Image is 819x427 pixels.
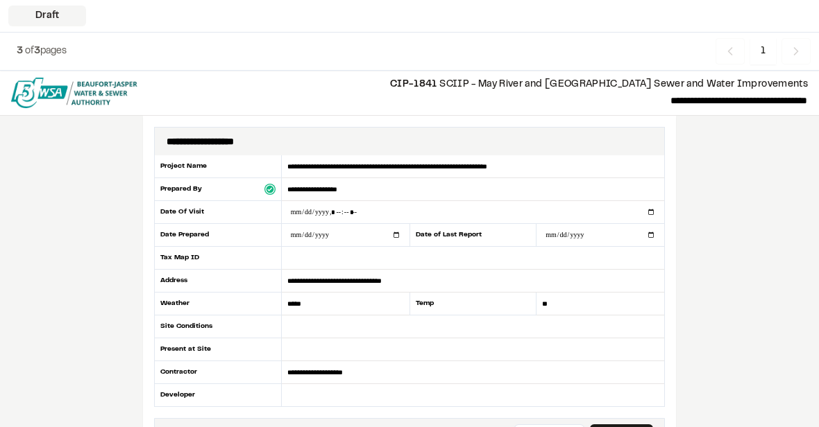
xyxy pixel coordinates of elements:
[716,38,811,64] nav: Navigation
[390,80,437,89] span: CIP-1841
[11,78,137,108] img: file
[409,293,537,315] div: Temp
[154,361,282,384] div: Contractor
[149,77,808,92] p: SCIIP - May River and [GEOGRAPHIC_DATA] Sewer and Water Improvements
[409,224,537,247] div: Date of Last Report
[154,338,282,361] div: Present at Site
[154,270,282,293] div: Address
[154,178,282,201] div: Prepared By
[154,293,282,315] div: Weather
[750,38,776,64] span: 1
[8,6,86,26] div: Draft
[154,384,282,406] div: Developer
[154,247,282,270] div: Tax Map ID
[17,44,67,59] p: of pages
[154,224,282,247] div: Date Prepared
[34,47,40,55] span: 3
[154,315,282,338] div: Site Conditions
[17,47,23,55] span: 3
[154,201,282,224] div: Date Of Visit
[154,155,282,178] div: Project Name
